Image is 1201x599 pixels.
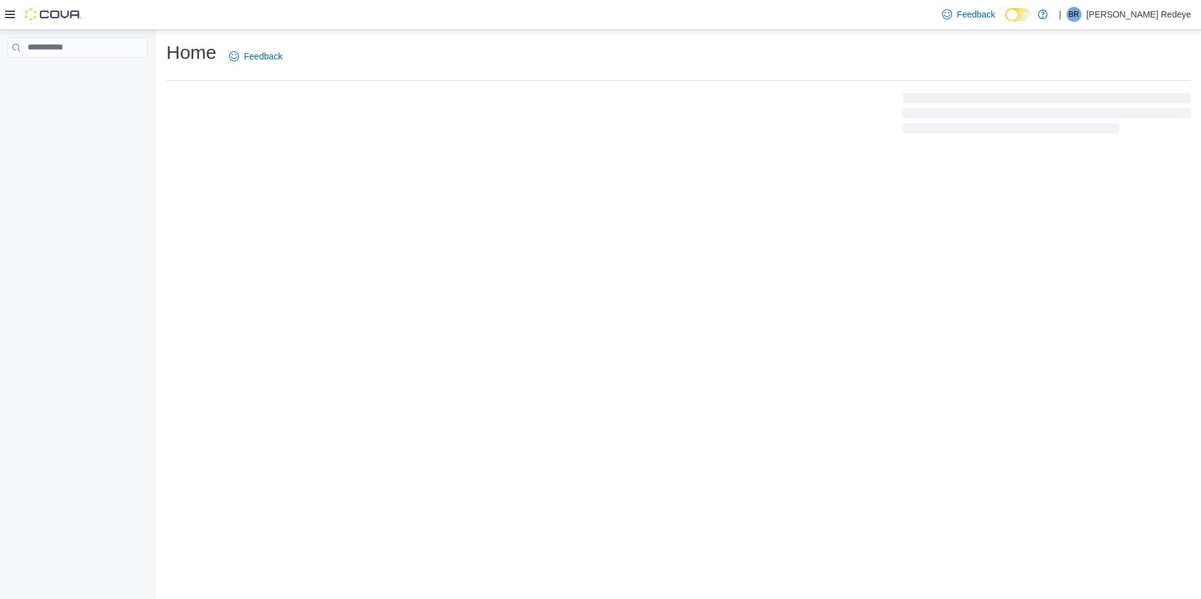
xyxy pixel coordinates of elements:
[1005,8,1031,21] input: Dark Mode
[25,8,81,21] img: Cova
[1005,21,1006,22] span: Dark Mode
[937,2,1000,27] a: Feedback
[1087,7,1191,22] p: [PERSON_NAME] Redeye
[1067,7,1082,22] div: Barb Redeye
[224,44,287,69] a: Feedback
[244,50,282,63] span: Feedback
[1059,7,1062,22] p: |
[903,96,1191,136] span: Loading
[957,8,995,21] span: Feedback
[1068,7,1079,22] span: BR
[166,40,216,65] h1: Home
[8,60,148,90] nav: Complex example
